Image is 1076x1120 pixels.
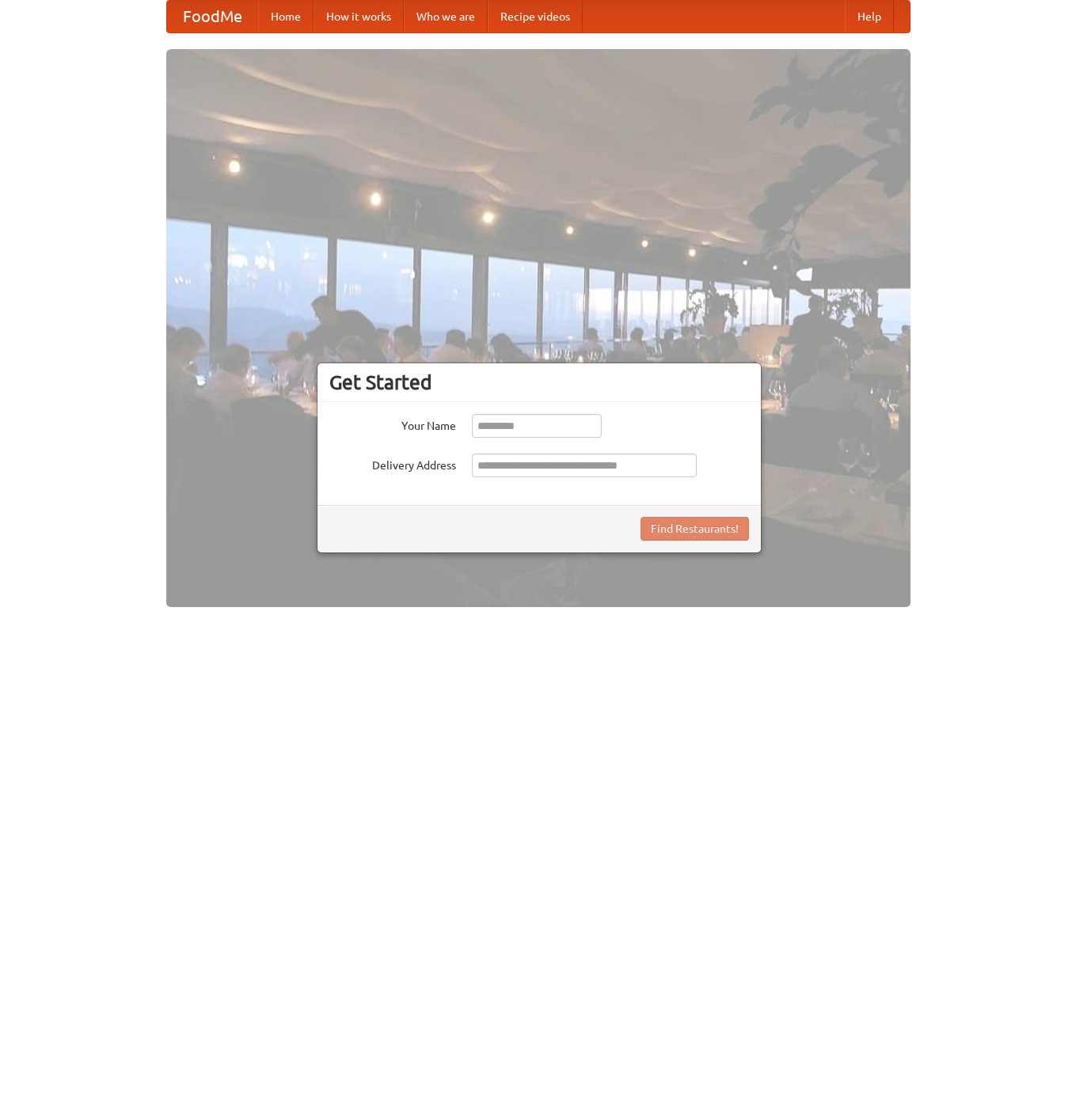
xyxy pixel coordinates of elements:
[641,517,749,541] button: Find Restaurants!
[845,1,894,32] a: Help
[314,1,404,32] a: How it works
[404,1,488,32] a: Who we are
[167,1,258,32] a: FoodMe
[488,1,583,32] a: Recipe videos
[329,454,456,473] label: Delivery Address
[329,370,749,394] h3: Get Started
[258,1,314,32] a: Home
[329,414,456,434] label: Your Name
